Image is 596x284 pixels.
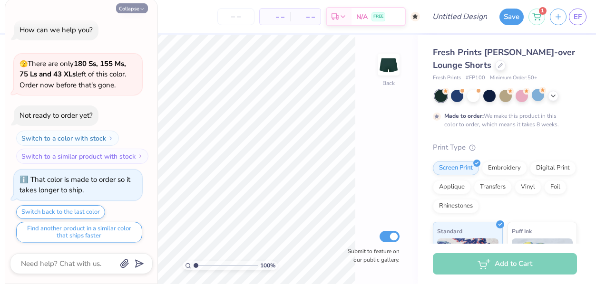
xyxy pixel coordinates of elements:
span: There are only left of this color. Order now before that's gone. [20,59,126,90]
div: How can we help you? [20,25,93,35]
div: We make this product in this color to order, which means it takes 8 weeks. [444,112,561,129]
div: Vinyl [515,180,541,194]
button: Switch to a color with stock [16,131,119,146]
span: # FP100 [466,74,485,82]
label: Submit to feature on our public gallery. [342,247,400,264]
span: – – [296,12,315,22]
img: Switch to a similar product with stock [137,153,143,159]
div: Rhinestones [433,199,479,213]
button: Switch back to the last color [16,205,105,219]
div: Applique [433,180,471,194]
div: Back [382,79,395,87]
a: EF [569,9,586,25]
span: N/A [356,12,368,22]
span: Fresh Prints [PERSON_NAME]-over Lounge Shorts [433,47,575,71]
span: EF [574,11,582,22]
div: Screen Print [433,161,479,175]
button: Switch to a similar product with stock [16,149,148,164]
input: Untitled Design [425,7,495,26]
img: Switch to a color with stock [108,135,114,141]
span: Fresh Prints [433,74,461,82]
div: Not ready to order yet? [20,111,93,120]
span: Puff Ink [512,226,532,236]
div: Digital Print [530,161,576,175]
span: 🫣 [20,59,28,68]
span: Minimum Order: 50 + [490,74,537,82]
button: Collapse [116,3,148,13]
strong: Made to order: [444,112,484,120]
div: That color is made to order so it takes longer to ship. [20,175,130,195]
span: 1 [539,7,547,15]
input: – – [217,8,254,25]
button: Find another product in a similar color that ships faster [16,222,142,243]
span: Standard [437,226,462,236]
div: Embroidery [482,161,527,175]
span: FREE [373,13,383,20]
button: Save [499,9,524,25]
div: Transfers [474,180,512,194]
div: Print Type [433,142,577,153]
div: Foil [544,180,567,194]
img: Back [379,55,398,74]
span: – – [265,12,284,22]
span: 100 % [260,261,275,270]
